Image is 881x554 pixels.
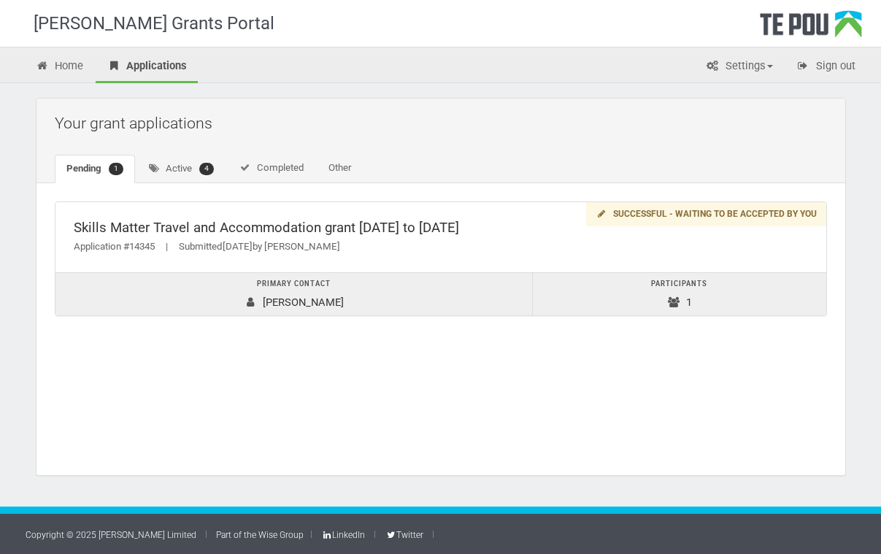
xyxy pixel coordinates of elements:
[55,155,135,183] a: Pending
[695,51,784,83] a: Settings
[155,241,179,252] span: |
[321,530,365,540] a: LinkedIn
[223,241,253,252] span: [DATE]
[55,273,533,316] td: [PERSON_NAME]
[227,155,315,182] a: Completed
[26,530,196,540] a: Copyright © 2025 [PERSON_NAME] Limited
[96,51,198,83] a: Applications
[586,202,826,226] div: Successful - waiting to be accepted by you
[216,530,304,540] a: Part of the Wise Group
[55,106,834,140] h2: Your grant applications
[74,220,808,236] div: Skills Matter Travel and Accommodation grant [DATE] to [DATE]
[540,277,819,292] div: Participants
[136,155,226,183] a: Active
[385,530,423,540] a: Twitter
[199,163,214,175] span: 4
[63,277,525,292] div: Primary contact
[25,51,95,83] a: Home
[109,163,123,175] span: 1
[317,155,363,182] a: Other
[532,273,826,316] td: 1
[74,239,808,255] div: Application #14345 Submitted by [PERSON_NAME]
[760,10,862,47] div: Te Pou Logo
[785,51,866,83] a: Sign out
